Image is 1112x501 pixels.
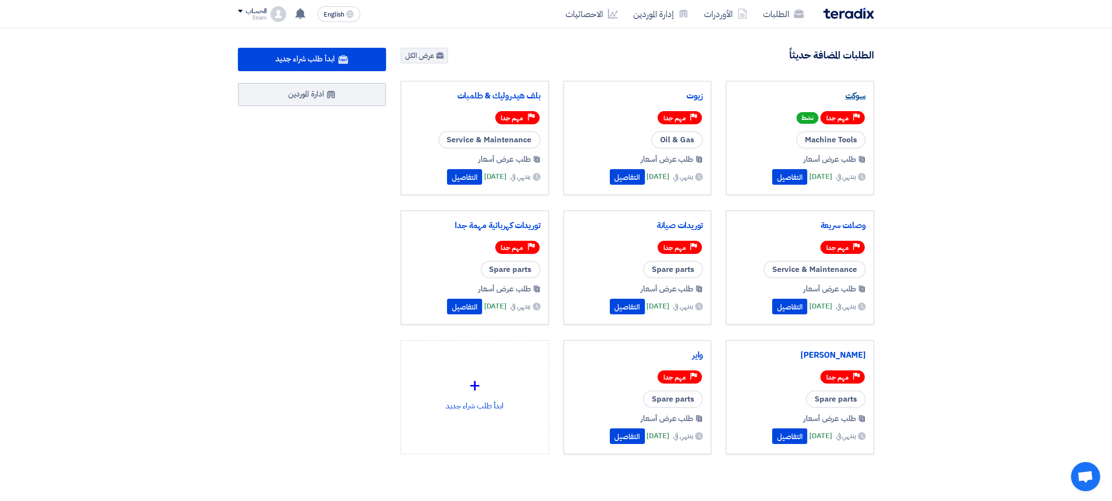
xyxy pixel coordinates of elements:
[481,261,541,278] span: Spare parts
[572,221,703,231] a: توريدات صيانة
[238,15,267,20] div: Eslam
[734,91,866,101] a: سوكت
[558,2,625,25] a: الاحصائيات
[772,169,807,185] button: التفاصيل
[641,413,694,424] span: طلب عرض أسعار
[610,428,645,444] button: التفاصيل
[673,431,693,441] span: ينتهي في
[806,390,866,408] span: Spare parts
[409,221,541,231] a: توريدات كهربائية مهمة جدا
[238,83,386,106] a: ادارة الموردين
[673,172,693,182] span: ينتهي في
[651,131,703,149] span: Oil & Gas
[696,2,755,25] a: الأوردرات
[447,299,482,314] button: التفاصيل
[401,48,448,63] a: عرض الكل
[796,131,866,149] span: Machine Tools
[809,171,832,182] span: [DATE]
[409,91,541,101] a: بلف هيدروليك & طلمبات
[803,283,856,295] span: طلب عرض أسعار
[797,112,819,124] span: نشط
[501,243,524,252] span: مهم جدا
[501,114,524,123] span: مهم جدا
[803,154,856,165] span: طلب عرض أسعار
[647,301,669,312] span: [DATE]
[1071,462,1100,491] a: Open chat
[510,172,530,182] span: ينتهي في
[438,131,541,149] span: Service & Maintenance
[484,171,507,182] span: [DATE]
[803,413,856,424] span: طلب عرض أسعار
[510,301,530,311] span: ينتهي في
[478,154,531,165] span: طلب عرض أسعار
[663,114,686,123] span: مهم جدا
[647,171,669,182] span: [DATE]
[823,8,874,19] img: Teradix logo
[809,301,832,312] span: [DATE]
[809,430,832,442] span: [DATE]
[275,53,334,65] span: ابدأ طلب شراء جديد
[826,243,849,252] span: مهم جدا
[772,299,807,314] button: التفاصيل
[772,428,807,444] button: التفاصيل
[734,221,866,231] a: وصلات سريعة
[317,6,360,22] button: English
[673,301,693,311] span: ينتهي في
[610,169,645,185] button: التفاصيل
[763,261,866,278] span: Service & Maintenance
[271,6,286,22] img: profile_test.png
[610,299,645,314] button: التفاصيل
[647,430,669,442] span: [DATE]
[789,49,874,61] h4: الطلبات المضافة حديثاً
[572,350,703,360] a: واير
[324,11,344,18] span: English
[484,301,507,312] span: [DATE]
[643,390,703,408] span: Spare parts
[643,261,703,278] span: Spare parts
[409,348,541,434] div: ابدأ طلب شراء جديد
[641,283,694,295] span: طلب عرض أسعار
[625,2,696,25] a: إدارة الموردين
[478,283,531,295] span: طلب عرض أسعار
[826,114,849,123] span: مهم جدا
[826,373,849,382] span: مهم جدا
[409,371,541,400] div: +
[836,431,856,441] span: ينتهي في
[836,172,856,182] span: ينتهي في
[572,91,703,101] a: زيوت
[246,7,267,16] div: الحساب
[663,243,686,252] span: مهم جدا
[755,2,812,25] a: الطلبات
[836,301,856,311] span: ينتهي في
[734,350,866,360] a: [PERSON_NAME]
[663,373,686,382] span: مهم جدا
[641,154,694,165] span: طلب عرض أسعار
[447,169,482,185] button: التفاصيل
